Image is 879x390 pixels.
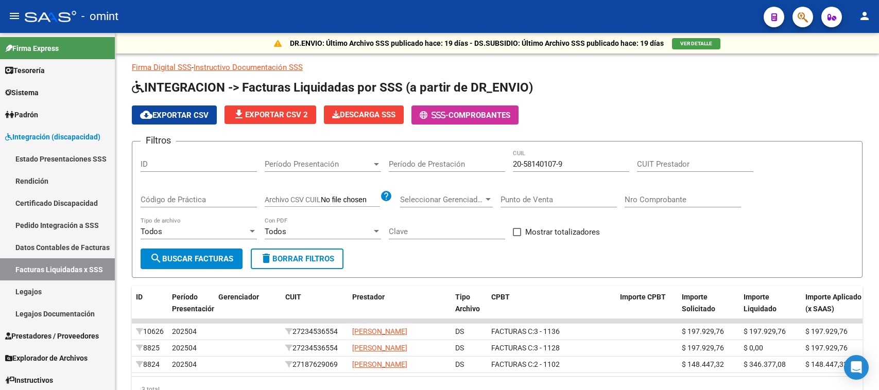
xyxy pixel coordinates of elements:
[332,110,395,119] span: Descarga SSS
[214,286,281,331] datatable-header-cell: Gerenciador
[218,293,259,301] span: Gerenciador
[620,293,666,301] span: Importe CPBT
[805,327,848,335] span: $ 197.929,76
[150,254,233,263] span: Buscar Facturas
[5,352,88,364] span: Explorador de Archivos
[420,111,449,120] span: -
[352,327,407,335] span: [PERSON_NAME]
[172,360,197,368] span: 202504
[680,41,712,46] span: VER DETALLE
[321,196,380,205] input: Archivo CSV CUIL
[455,293,480,313] span: Tipo Archivo
[805,293,861,313] span: Importe Aplicado (x SAAS)
[5,330,99,342] span: Prestadores / Proveedores
[136,342,164,354] div: 8825
[744,293,777,313] span: Importe Liquidado
[281,286,348,331] datatable-header-cell: CUIT
[285,326,344,338] div: 27234536554
[285,342,344,354] div: 27234536554
[682,327,724,335] span: $ 197.929,76
[801,286,868,331] datatable-header-cell: Importe Aplicado (x SAAS)
[81,5,118,28] span: - omint
[265,159,372,169] span: Período Presentación
[5,109,38,120] span: Padrón
[136,359,164,370] div: 8824
[260,252,272,264] mat-icon: delete
[194,63,303,72] a: Instructivo Documentación SSS
[491,342,612,354] div: 3 - 1128
[233,108,245,120] mat-icon: file_download
[449,111,510,120] span: Comprobantes
[285,359,344,370] div: 27187629069
[225,105,316,124] button: Exportar CSV 2
[172,293,216,313] span: Período Presentación
[682,360,724,368] span: $ 148.447,32
[352,360,407,368] span: [PERSON_NAME]
[487,286,616,331] datatable-header-cell: CPBT
[744,344,763,352] span: $ 0,00
[491,360,534,368] span: FACTURAS C:
[140,111,209,120] span: Exportar CSV
[140,109,152,121] mat-icon: cloud_download
[352,293,385,301] span: Prestador
[265,227,286,236] span: Todos
[491,293,510,301] span: CPBT
[5,43,59,54] span: Firma Express
[491,359,612,370] div: 2 - 1102
[8,10,21,22] mat-icon: menu
[352,344,407,352] span: [PERSON_NAME]
[858,10,871,22] mat-icon: person
[400,195,484,204] span: Seleccionar Gerenciador
[290,38,664,49] p: DR.ENVIO: Último Archivo SSS publicado hace: 19 días - DS.SUBSIDIO: Último Archivo SSS publicado ...
[324,105,404,124] button: Descarga SSS
[132,80,533,95] span: INTEGRACION -> Facturas Liquidadas por SSS (a partir de DR_ENVIO)
[265,196,321,204] span: Archivo CSV CUIL
[744,327,786,335] span: $ 197.929,76
[141,133,176,148] h3: Filtros
[805,360,848,368] span: $ 148.447,32
[260,254,334,263] span: Borrar Filtros
[233,110,308,119] span: Exportar CSV 2
[744,360,786,368] span: $ 346.377,08
[285,293,301,301] span: CUIT
[136,293,143,301] span: ID
[682,293,715,313] span: Importe Solicitado
[380,190,392,202] mat-icon: help
[455,360,464,368] span: DS
[739,286,801,331] datatable-header-cell: Importe Liquidado
[172,327,197,335] span: 202504
[324,105,404,125] app-download-masive: Descarga masiva de comprobantes (adjuntos)
[805,344,848,352] span: $ 197.929,76
[451,286,487,331] datatable-header-cell: Tipo Archivo
[455,327,464,335] span: DS
[141,227,162,236] span: Todos
[5,375,53,386] span: Instructivos
[672,38,720,49] button: VER DETALLE
[132,62,863,73] p: -
[136,326,164,338] div: 10626
[172,344,197,352] span: 202504
[491,326,612,338] div: 3 - 1136
[132,105,217,125] button: Exportar CSV
[491,327,534,335] span: FACTURAS C:
[251,249,343,269] button: Borrar Filtros
[348,286,451,331] datatable-header-cell: Prestador
[5,65,45,76] span: Tesorería
[844,355,869,380] div: Open Intercom Messenger
[132,63,192,72] a: Firma Digital SSS
[411,105,519,125] button: -Comprobantes
[150,252,162,264] mat-icon: search
[5,131,100,143] span: Integración (discapacidad)
[678,286,739,331] datatable-header-cell: Importe Solicitado
[616,286,678,331] datatable-header-cell: Importe CPBT
[491,344,534,352] span: FACTURAS C:
[525,226,600,238] span: Mostrar totalizadores
[682,344,724,352] span: $ 197.929,76
[141,249,243,269] button: Buscar Facturas
[5,87,39,98] span: Sistema
[132,286,168,331] datatable-header-cell: ID
[168,286,214,331] datatable-header-cell: Período Presentación
[455,344,464,352] span: DS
